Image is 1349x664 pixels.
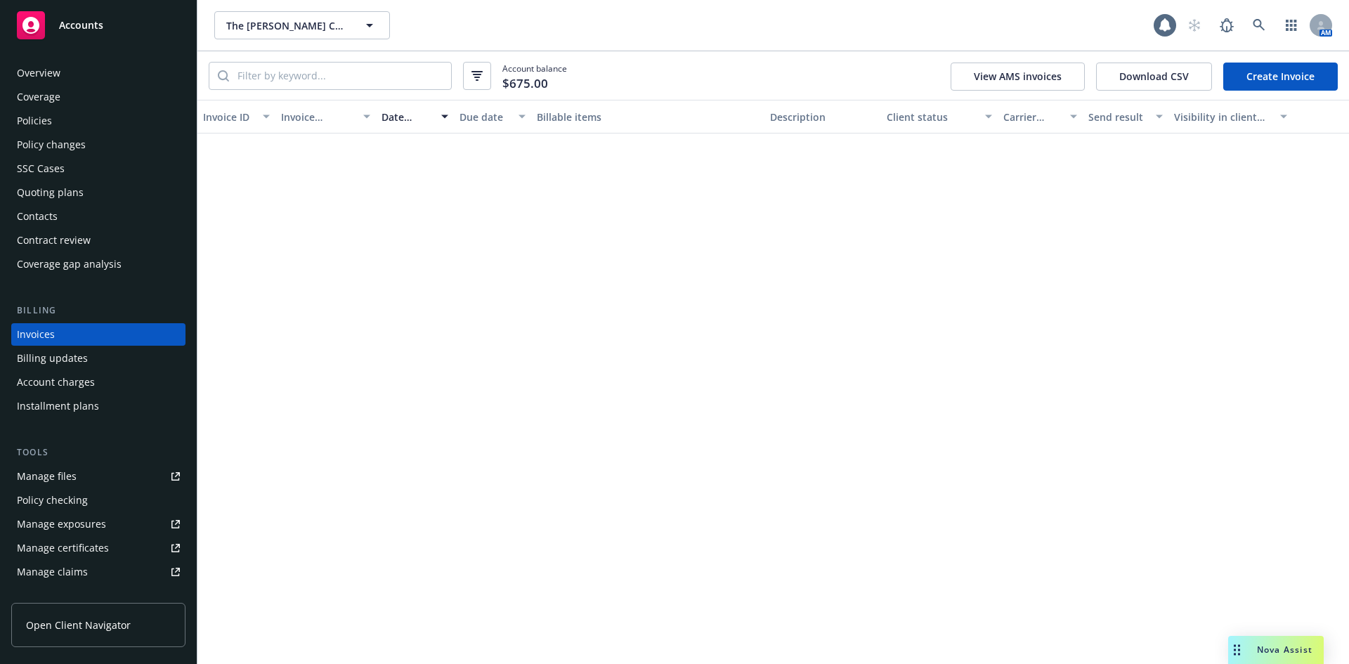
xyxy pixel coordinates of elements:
div: Coverage gap analysis [17,253,122,275]
div: Coverage [17,86,60,108]
div: Invoice amount [281,110,356,124]
div: Carrier status [1003,110,1062,124]
div: Quoting plans [17,181,84,204]
div: Manage claims [17,561,88,583]
a: Contacts [11,205,185,228]
a: Policy changes [11,134,185,156]
a: Switch app [1277,11,1305,39]
div: Installment plans [17,395,99,417]
div: Manage exposures [17,513,106,535]
div: Client status [887,110,977,124]
a: Quoting plans [11,181,185,204]
a: Create Invoice [1223,63,1338,91]
span: Nova Assist [1257,644,1312,656]
span: Open Client Navigator [26,618,131,632]
a: SSC Cases [11,157,185,180]
button: Invoice amount [275,100,377,134]
button: Nova Assist [1228,636,1324,664]
div: Policies [17,110,52,132]
div: Billing updates [17,347,88,370]
button: Carrier status [998,100,1083,134]
div: Tools [11,445,185,460]
a: Policy checking [11,489,185,512]
button: Date issued [376,100,454,134]
div: Billable items [537,110,759,124]
div: Manage files [17,465,77,488]
a: Installment plans [11,395,185,417]
a: Accounts [11,6,185,45]
button: Client status [881,100,998,134]
a: Report a Bug [1213,11,1241,39]
a: Coverage [11,86,185,108]
div: Policy changes [17,134,86,156]
div: Billing [11,304,185,318]
a: Policies [11,110,185,132]
div: Manage BORs [17,585,83,607]
button: Send result [1083,100,1168,134]
span: Account balance [502,63,567,89]
div: Visibility in client dash [1174,110,1272,124]
svg: Search [218,70,229,82]
div: Manage certificates [17,537,109,559]
button: Description [764,100,881,134]
a: Manage claims [11,561,185,583]
a: Account charges [11,371,185,393]
span: The [PERSON_NAME] Company [226,18,348,33]
button: View AMS invoices [951,63,1085,91]
a: Billing updates [11,347,185,370]
a: Coverage gap analysis [11,253,185,275]
a: Start snowing [1180,11,1208,39]
div: Drag to move [1228,636,1246,664]
div: Overview [17,62,60,84]
input: Filter by keyword... [229,63,451,89]
button: Download CSV [1096,63,1212,91]
button: Invoice ID [197,100,275,134]
button: Billable items [531,100,764,134]
a: Invoices [11,323,185,346]
a: Manage exposures [11,513,185,535]
div: Date issued [382,110,433,124]
div: Contract review [17,229,91,252]
a: Manage certificates [11,537,185,559]
div: Send result [1088,110,1147,124]
span: $675.00 [502,74,548,93]
div: Invoice ID [203,110,254,124]
div: Description [770,110,875,124]
a: Search [1245,11,1273,39]
span: Accounts [59,20,103,31]
div: Contacts [17,205,58,228]
a: Contract review [11,229,185,252]
button: The [PERSON_NAME] Company [214,11,390,39]
a: Manage BORs [11,585,185,607]
div: Invoices [17,323,55,346]
div: SSC Cases [17,157,65,180]
a: Overview [11,62,185,84]
a: Manage files [11,465,185,488]
div: Account charges [17,371,95,393]
div: Due date [460,110,511,124]
div: Policy checking [17,489,88,512]
button: Visibility in client dash [1168,100,1293,134]
button: Due date [454,100,532,134]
